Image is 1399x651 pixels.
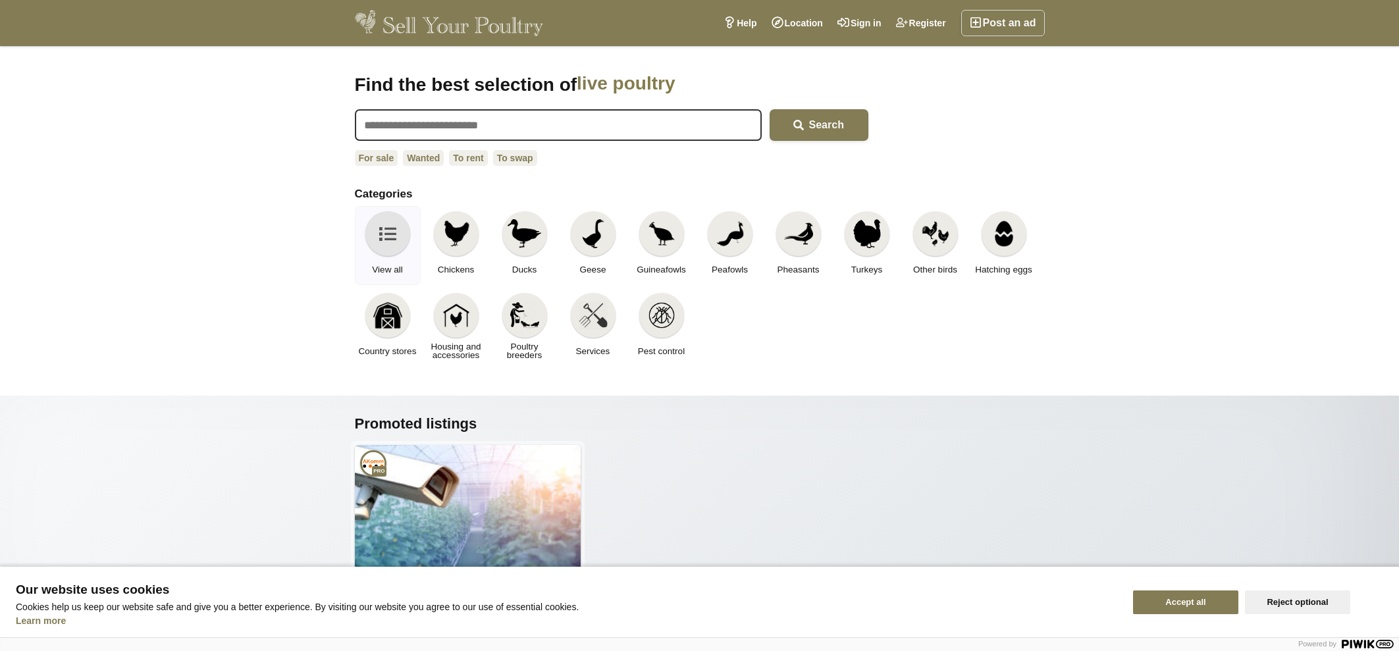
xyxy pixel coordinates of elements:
[1298,640,1336,648] span: Powered by
[373,301,402,330] img: Country stores
[423,288,489,367] a: Housing and accessories Housing and accessories
[360,450,386,477] img: AKomm
[16,602,1117,612] p: Cookies help us keep our website safe and give you a better experience. By visiting our website y...
[853,219,882,248] img: Turkeys
[647,219,676,248] img: Guineafowls
[830,10,889,36] a: Sign in
[372,466,386,477] span: Professional member
[355,206,421,285] a: View all
[449,150,487,166] a: To rent
[766,206,831,285] a: Pheasants Pheasants
[355,560,581,603] a: Check with seller 1
[712,265,748,274] span: Peafowls
[496,342,554,359] span: Poultry breeders
[580,265,606,274] span: Geese
[423,206,489,285] a: Chickens Chickens
[355,188,1045,201] h2: Categories
[427,342,485,359] span: Housing and accessories
[809,119,844,130] span: Search
[903,206,968,285] a: Other birds Other birds
[770,109,868,141] button: Search
[438,265,475,274] span: Chickens
[784,219,813,248] img: Pheasants
[579,301,608,330] img: Services
[629,206,695,285] a: Guineafowls Guineafowls
[637,265,685,274] span: Guineafowls
[975,265,1032,274] span: Hatching eggs
[355,445,581,603] img: Agricultural CCTV and Wi-Fi solutions
[360,450,386,477] a: Pro
[1133,590,1238,614] button: Accept all
[577,72,797,96] span: live poultry
[372,265,402,274] span: View all
[629,288,695,367] a: Pest control Pest control
[1245,590,1350,614] button: Reject optional
[716,10,764,36] a: Help
[355,288,421,367] a: Country stores Country stores
[359,347,417,355] span: Country stores
[508,219,541,248] img: Ducks
[647,301,676,330] img: Pest control
[764,10,830,36] a: Location
[889,10,953,36] a: Register
[403,150,444,166] a: Wanted
[961,10,1045,36] a: Post an ad
[560,288,626,367] a: Services Services
[512,265,537,274] span: Ducks
[493,150,537,166] a: To swap
[355,415,1045,432] h2: Promoted listings
[921,219,950,248] img: Other birds
[697,206,763,285] a: Peafowls Peafowls
[16,615,66,626] a: Learn more
[638,347,685,355] span: Pest control
[16,583,1117,596] span: Our website uses cookies
[510,301,539,330] img: Poultry breeders
[560,206,626,285] a: Geese Geese
[355,10,544,36] img: Sell Your Poultry
[716,219,745,248] img: Peafowls
[990,219,1018,248] img: Hatching eggs
[834,206,900,285] a: Turkeys Turkeys
[913,265,957,274] span: Other birds
[576,347,610,355] span: Services
[778,265,820,274] span: Pheasants
[579,219,608,248] img: Geese
[851,265,883,274] span: Turkeys
[492,206,558,285] a: Ducks Ducks
[492,288,558,367] a: Poultry breeders Poultry breeders
[355,150,398,166] a: For sale
[442,301,471,330] img: Housing and accessories
[971,206,1037,285] a: Hatching eggs Hatching eggs
[355,72,868,96] h1: Find the best selection of
[442,219,471,248] img: Chickens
